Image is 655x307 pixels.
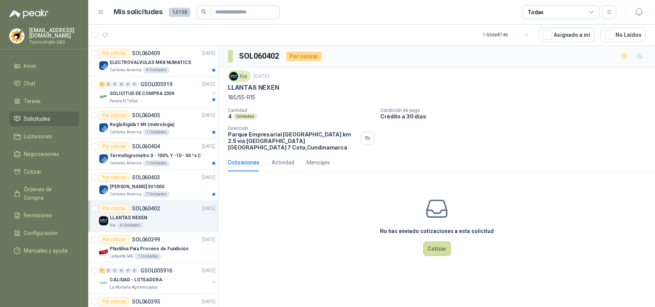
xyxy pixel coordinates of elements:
[202,267,215,274] p: [DATE]
[112,268,118,273] div: 0
[99,204,129,213] div: Por cotizar
[9,59,79,73] a: Inicio
[9,94,79,108] a: Tareas
[202,81,215,88] p: [DATE]
[99,142,129,151] div: Por cotizar
[539,28,594,42] button: Asignado a mi
[286,52,322,61] div: Por cotizar
[110,129,142,135] p: Cartones America
[24,167,41,176] span: Cotizar
[99,123,108,132] img: Company Logo
[99,247,108,256] img: Company Logo
[202,236,215,243] p: [DATE]
[601,28,646,42] button: No Leídos
[24,132,52,141] span: Licitaciones
[99,216,108,225] img: Company Logo
[24,62,36,70] span: Inicio
[99,268,105,273] div: 1
[140,82,172,87] p: GSOL005919
[239,50,280,62] h3: SOL060402
[99,61,108,70] img: Company Logo
[132,299,160,304] p: SOL060395
[24,229,58,237] span: Configuración
[88,108,218,139] a: Por cotizarSOL060405[DATE] Company LogoRegla Rigida 1 Mt (metrologia)Cartones America1 Unidades
[117,222,144,228] div: 4 Unidades
[9,208,79,223] a: Remisiones
[119,268,124,273] div: 0
[9,76,79,91] a: Chat
[88,139,218,170] a: Por cotizarSOL060404[DATE] Company LogoTermohigrometro 0 - 100% Y -10 - 50 ºs CCartones America1 ...
[110,67,142,73] p: Cartones America
[110,276,162,284] p: CALIDAD - LOTEADORA
[228,84,279,92] p: LLANTAS NEXEN
[135,253,161,259] div: 1 Unidades
[143,191,170,197] div: 7 Unidades
[99,173,129,182] div: Por cotizar
[110,253,133,259] p: Lafayette SAS
[228,71,251,82] div: Kia
[24,97,41,105] span: Tareas
[132,237,160,242] p: SOL060399
[110,214,147,222] p: LLANTAS NEXEN
[272,158,294,167] div: Actividad
[110,245,188,253] p: Plastilina Para Proceso de Fundición
[106,82,111,87] div: 0
[229,72,238,80] img: Company Logo
[380,227,494,235] h3: No has enviado cotizaciones a esta solicitud
[483,29,533,41] div: 1 - 50 de 8746
[110,121,174,128] p: Regla Rigida 1 Mt (metrologia)
[99,278,108,287] img: Company Logo
[132,144,160,149] p: SOL060404
[307,158,330,167] div: Mensajes
[29,28,79,38] p: [EMAIL_ADDRESS][DOMAIN_NAME]
[202,112,215,119] p: [DATE]
[110,98,138,104] p: Panela El Trébol
[125,268,131,273] div: 0
[114,7,163,18] h1: Mis solicitudes
[110,284,158,291] p: La Montaña Agromercados
[24,79,35,88] span: Chat
[254,73,269,80] p: [DATE]
[9,164,79,179] a: Cotizar
[380,113,652,120] p: Crédito a 30 días
[99,111,129,120] div: Por cotizar
[24,115,50,123] span: Solicitudes
[110,59,191,66] p: ELECTROVALVULAS MK8 NUMATICS
[110,222,115,228] p: Kia
[9,182,79,205] a: Órdenes de Compra
[88,232,218,263] a: Por cotizarSOL060399[DATE] Company LogoPlastilina Para Proceso de FundiciónLafayette SAS1 Unidades
[423,241,451,256] button: Cotizar
[169,8,190,17] span: 14198
[110,160,142,166] p: Cartones America
[132,206,160,211] p: SOL060402
[140,268,172,273] p: GSOL005916
[202,205,215,212] p: [DATE]
[99,185,108,194] img: Company Logo
[202,298,215,305] p: [DATE]
[88,201,218,232] a: Por cotizarSOL060402[DATE] Company LogoLLANTAS NEXENKia4 Unidades
[110,183,164,190] p: [PERSON_NAME] 5V1000
[9,147,79,161] a: Negociaciones
[132,175,160,180] p: SOL060403
[110,90,174,97] p: SOLICITUD DE COMPRA 2309
[88,46,218,77] a: Por cotizarSOL060409[DATE] Company LogoELECTROVALVULAS MK8 NUMATICSCartones America4 Unidades
[125,82,131,87] div: 0
[9,112,79,126] a: Solicitudes
[88,170,218,201] a: Por cotizarSOL060403[DATE] Company Logo[PERSON_NAME] 5V1000Cartones America7 Unidades
[132,51,160,56] p: SOL060409
[202,143,215,150] p: [DATE]
[9,9,48,18] img: Logo peakr
[228,113,232,120] p: 4
[99,49,129,58] div: Por cotizar
[201,9,206,15] span: search
[228,126,358,131] p: Dirección
[29,40,79,44] p: Tornicomple SAS
[99,154,108,163] img: Company Logo
[99,80,217,104] a: 3 0 0 0 0 0 GSOL005919[DATE] Company LogoSOLICITUD DE COMPRA 2309Panela El Trébol
[228,131,358,151] p: Parque Empresarial [GEOGRAPHIC_DATA] km 2.5 vía [GEOGRAPHIC_DATA] [GEOGRAPHIC_DATA] 7 Cota , Cund...
[110,191,142,197] p: Cartones America
[99,297,129,306] div: Por cotizar
[9,243,79,258] a: Manuales y ayuda
[99,92,108,101] img: Company Logo
[99,266,217,291] a: 1 0 0 0 0 0 GSOL005916[DATE] Company LogoCALIDAD - LOTEADORALa Montaña Agromercados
